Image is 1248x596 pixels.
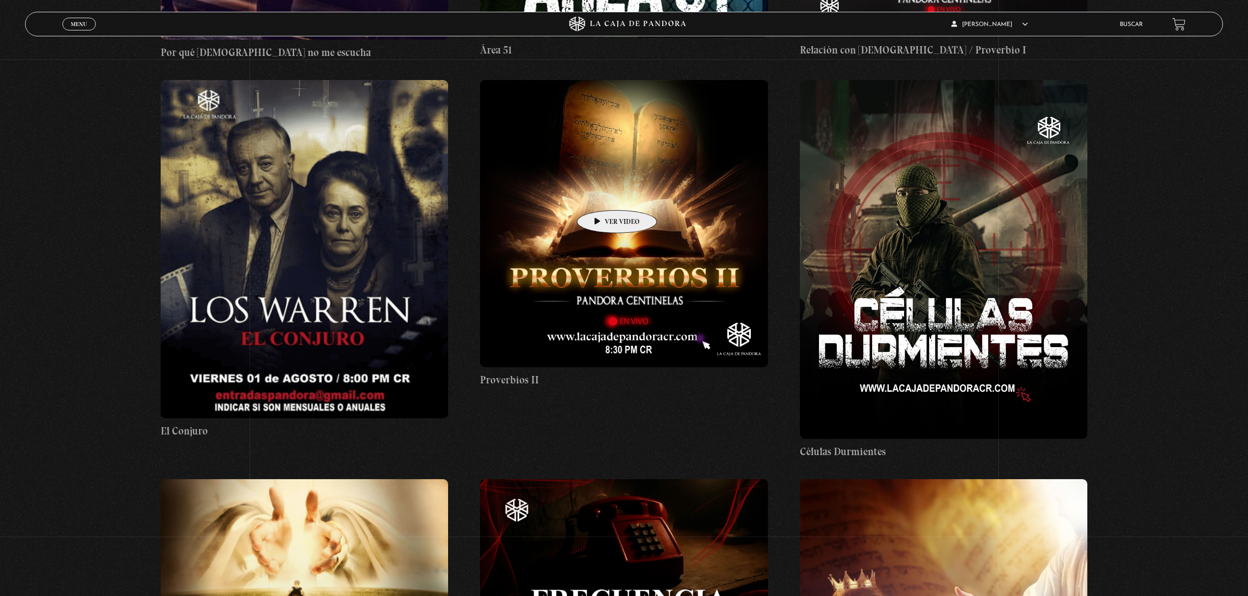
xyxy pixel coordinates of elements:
h4: Relación con [DEMOGRAPHIC_DATA] / Proverbio I [800,42,1087,58]
h4: Células Durmientes [800,444,1087,460]
span: [PERSON_NAME] [951,22,1028,27]
h4: El Conjuro [161,423,448,439]
a: View your shopping cart [1172,18,1186,31]
a: Células Durmientes [800,80,1087,460]
h4: Área 51 [480,42,767,58]
a: Buscar [1120,22,1143,27]
a: El Conjuro [161,80,448,439]
h4: Proverbios II [480,372,767,388]
span: Cerrar [68,29,91,36]
span: Menu [71,21,87,27]
a: Proverbios II [480,80,767,388]
h4: Por qué [DEMOGRAPHIC_DATA] no me escucha [161,45,448,60]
